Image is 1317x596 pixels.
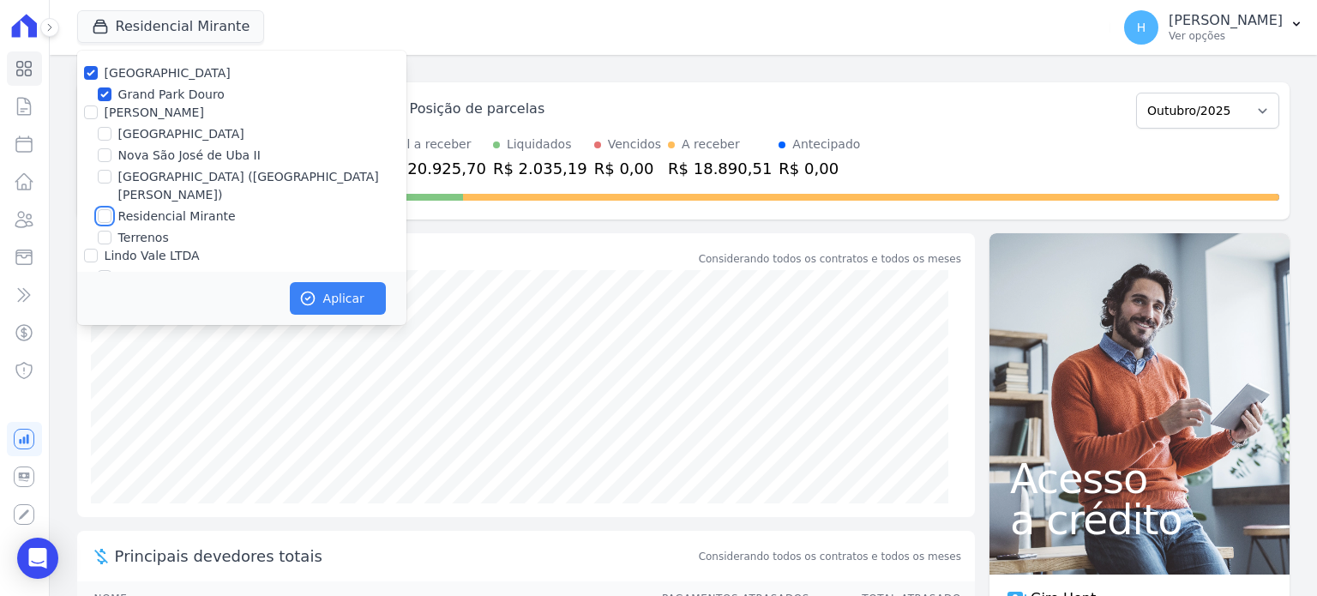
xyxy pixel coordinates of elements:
[1010,499,1269,540] span: a crédito
[493,157,587,180] div: R$ 2.035,19
[594,157,661,180] div: R$ 0,00
[382,157,486,180] div: R$ 20.925,70
[779,157,860,180] div: R$ 0,00
[118,168,406,204] label: [GEOGRAPHIC_DATA] ([GEOGRAPHIC_DATA][PERSON_NAME])
[1110,3,1317,51] button: H [PERSON_NAME] Ver opções
[1010,458,1269,499] span: Acesso
[1169,12,1283,29] p: [PERSON_NAME]
[382,135,486,154] div: Total a receber
[118,86,225,104] label: Grand Park Douro
[410,99,545,119] div: Posição de parcelas
[118,147,261,165] label: Nova São José de Uba II
[682,135,740,154] div: A receber
[105,105,204,119] label: [PERSON_NAME]
[1169,29,1283,43] p: Ver opções
[608,135,661,154] div: Vencidos
[115,545,695,568] span: Principais devedores totais
[699,251,961,267] div: Considerando todos os contratos e todos os meses
[17,538,58,579] div: Open Intercom Messenger
[105,249,200,262] label: Lindo Vale LTDA
[118,125,244,143] label: [GEOGRAPHIC_DATA]
[118,268,252,286] label: Residencial Lindo Vale
[699,549,961,564] span: Considerando todos os contratos e todos os meses
[792,135,860,154] div: Antecipado
[290,282,386,315] button: Aplicar
[105,66,231,80] label: [GEOGRAPHIC_DATA]
[507,135,572,154] div: Liquidados
[118,229,169,247] label: Terrenos
[77,10,265,43] button: Residencial Mirante
[118,208,236,226] label: Residencial Mirante
[1137,21,1146,33] span: H
[668,157,772,180] div: R$ 18.890,51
